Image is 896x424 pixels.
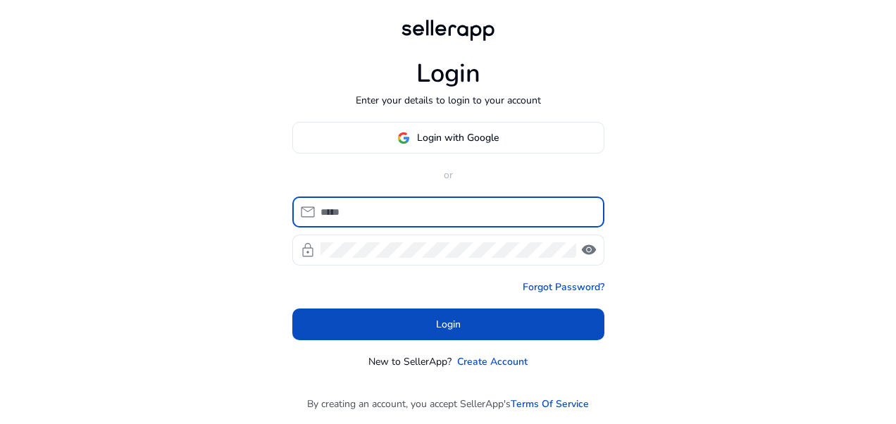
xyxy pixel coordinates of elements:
[292,308,604,340] button: Login
[299,204,316,220] span: mail
[523,280,604,294] a: Forgot Password?
[368,354,452,369] p: New to SellerApp?
[457,354,528,369] a: Create Account
[292,122,604,154] button: Login with Google
[417,130,499,145] span: Login with Google
[397,132,410,144] img: google-logo.svg
[511,397,589,411] a: Terms Of Service
[356,93,541,108] p: Enter your details to login to your account
[580,242,597,258] span: visibility
[299,242,316,258] span: lock
[416,58,480,89] h1: Login
[436,317,461,332] span: Login
[292,168,604,182] p: or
